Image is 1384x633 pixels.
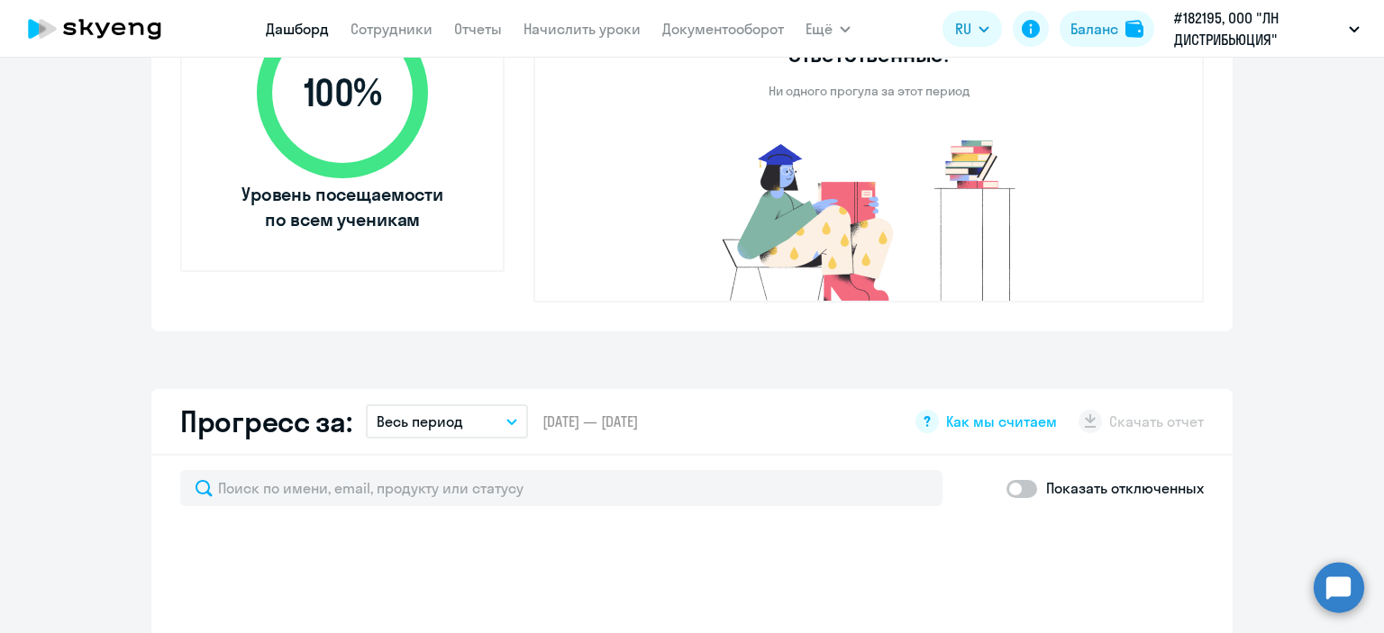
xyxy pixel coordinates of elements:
[239,182,446,232] span: Уровень посещаемости по всем ученикам
[806,18,833,40] span: Ещё
[377,411,463,432] p: Весь период
[688,135,1050,301] img: no-truants
[1174,7,1342,50] p: #182195, ООО "ЛН ДИСТРИБЬЮЦИЯ"
[524,20,641,38] a: Начислить уроки
[454,20,502,38] a: Отчеты
[955,18,971,40] span: RU
[366,404,528,439] button: Весь период
[1165,7,1369,50] button: #182195, ООО "ЛН ДИСТРИБЬЮЦИЯ"
[351,20,432,38] a: Сотрудники
[266,20,329,38] a: Дашборд
[1125,20,1143,38] img: balance
[180,470,942,506] input: Поиск по имени, email, продукту или статусу
[542,411,638,431] span: [DATE] — [DATE]
[1046,477,1204,499] p: Показать отключенных
[180,403,351,439] h2: Прогресс за:
[1070,18,1118,40] div: Баланс
[662,20,784,38] a: Документооборот
[769,83,970,99] p: Ни одного прогула за этот период
[946,411,1057,431] span: Как мы считаем
[806,11,851,47] button: Ещё
[1060,11,1154,47] button: Балансbalance
[239,71,446,114] span: 100 %
[942,11,1002,47] button: RU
